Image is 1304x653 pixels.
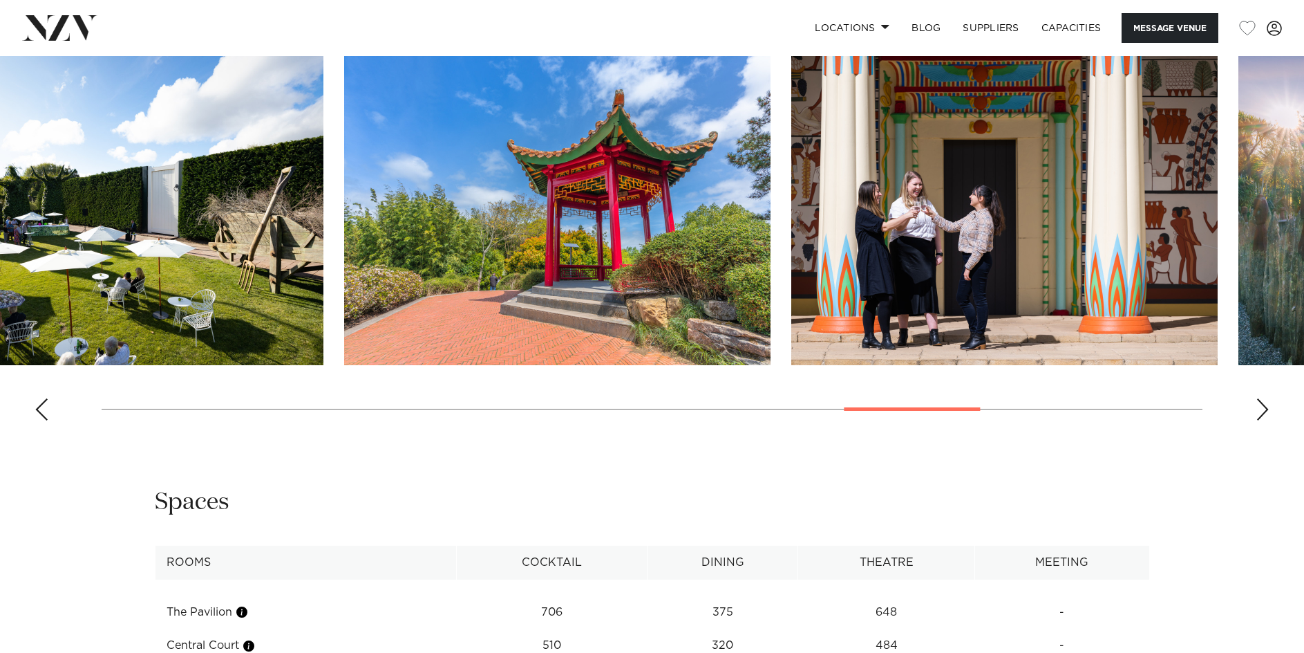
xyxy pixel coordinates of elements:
td: The Pavilion [155,596,457,629]
a: BLOG [900,13,952,43]
a: SUPPLIERS [952,13,1030,43]
th: Theatre [798,546,974,580]
h2: Spaces [155,487,229,518]
th: Dining [648,546,798,580]
th: Cocktail [457,546,648,580]
th: Rooms [155,546,457,580]
a: Capacities [1030,13,1113,43]
swiper-slide: 15 / 20 [344,52,771,365]
swiper-slide: 16 / 20 [791,52,1218,365]
a: Locations [804,13,900,43]
td: 648 [798,596,974,629]
button: Message Venue [1122,13,1218,43]
img: nzv-logo.png [22,15,97,40]
td: 706 [457,596,648,629]
td: - [974,596,1149,629]
th: Meeting [974,546,1149,580]
td: 375 [648,596,798,629]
